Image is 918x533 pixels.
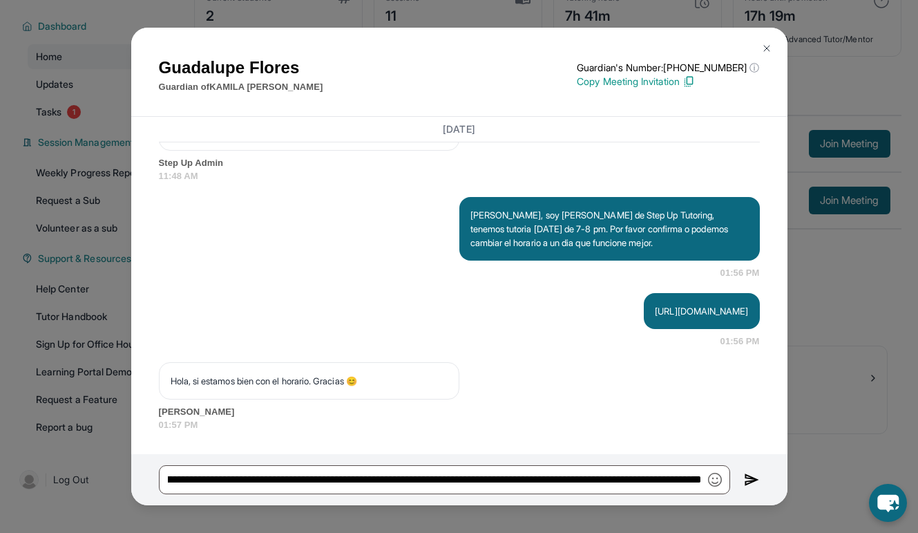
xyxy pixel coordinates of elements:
img: Copy Icon [682,75,695,88]
span: 01:56 PM [720,335,760,348]
h3: [DATE] [159,122,760,136]
p: Guardian's Number: [PHONE_NUMBER] [577,61,759,75]
span: 11:48 AM [159,169,760,183]
img: Emoji [708,473,722,487]
p: Copy Meeting Invitation [577,75,759,88]
span: Step Up Admin [159,156,760,170]
p: Hola, si estamos bien con el horario. Gracias 😊 [171,374,448,388]
img: Send icon [744,471,760,488]
p: [PERSON_NAME], soy [PERSON_NAME] de Step Up Tutoring, tenemos tutoria [DATE] de 7-8 pm. Por favor... [470,208,749,250]
img: Close Icon [761,43,772,54]
p: Guardian of KAMILA [PERSON_NAME] [159,80,323,94]
span: 01:57 PM [159,418,760,432]
span: ⓘ [749,61,759,75]
h1: Guadalupe Flores [159,55,323,80]
span: 01:56 PM [720,266,760,280]
span: [PERSON_NAME] [159,405,760,419]
button: chat-button [869,484,907,522]
p: [URL][DOMAIN_NAME] [655,304,748,318]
